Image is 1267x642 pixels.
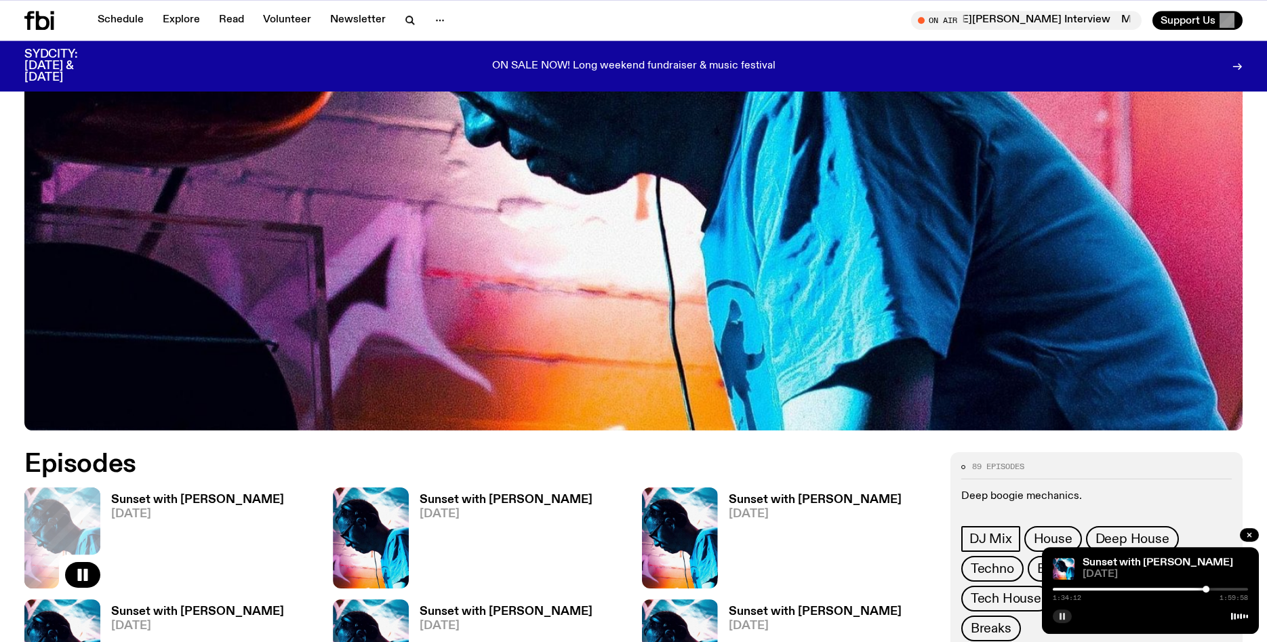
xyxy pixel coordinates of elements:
[729,620,902,632] span: [DATE]
[492,60,776,73] p: ON SALE NOW! Long weekend fundraiser & music festival
[420,606,592,618] h3: Sunset with [PERSON_NAME]
[420,508,592,520] span: [DATE]
[155,11,208,30] a: Explore
[961,616,1021,641] a: Breaks
[972,463,1024,470] span: 89 episodes
[1086,526,1179,552] a: Deep House
[718,494,902,588] a: Sunset with [PERSON_NAME][DATE]
[971,621,1011,636] span: Breaks
[961,490,1232,503] p: Deep boogie mechanics.
[420,620,592,632] span: [DATE]
[969,531,1012,546] span: DJ Mix
[1053,558,1074,580] img: Simon Caldwell stands side on, looking downwards. He has headphones on. Behind him is a brightly ...
[1161,14,1215,26] span: Support Us
[961,556,1024,582] a: Techno
[111,606,284,618] h3: Sunset with [PERSON_NAME]
[729,606,902,618] h3: Sunset with [PERSON_NAME]
[971,591,1041,606] span: Tech House
[111,494,284,506] h3: Sunset with [PERSON_NAME]
[111,508,284,520] span: [DATE]
[1028,556,1089,582] a: Electro
[961,586,1051,611] a: Tech House
[642,487,718,588] img: Simon Caldwell stands side on, looking downwards. He has headphones on. Behind him is a brightly ...
[409,494,592,588] a: Sunset with [PERSON_NAME][DATE]
[1053,595,1081,601] span: 1:34:12
[971,561,1014,576] span: Techno
[111,620,284,632] span: [DATE]
[1034,531,1072,546] span: House
[255,11,319,30] a: Volunteer
[322,11,394,30] a: Newsletter
[911,11,1142,30] button: On AirMornings with [PERSON_NAME] / [US_STATE][PERSON_NAME] InterviewMornings with [PERSON_NAME] ...
[729,494,902,506] h3: Sunset with [PERSON_NAME]
[1220,595,1248,601] span: 1:59:58
[961,526,1020,552] a: DJ Mix
[420,494,592,506] h3: Sunset with [PERSON_NAME]
[1083,569,1248,580] span: [DATE]
[89,11,152,30] a: Schedule
[1024,526,1082,552] a: House
[100,494,284,588] a: Sunset with [PERSON_NAME][DATE]
[1095,531,1169,546] span: Deep House
[729,508,902,520] span: [DATE]
[1152,11,1243,30] button: Support Us
[211,11,252,30] a: Read
[1083,557,1233,568] a: Sunset with [PERSON_NAME]
[24,452,831,477] h2: Episodes
[24,49,111,83] h3: SYDCITY: [DATE] & [DATE]
[1037,561,1080,576] span: Electro
[333,487,409,588] img: Simon Caldwell stands side on, looking downwards. He has headphones on. Behind him is a brightly ...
